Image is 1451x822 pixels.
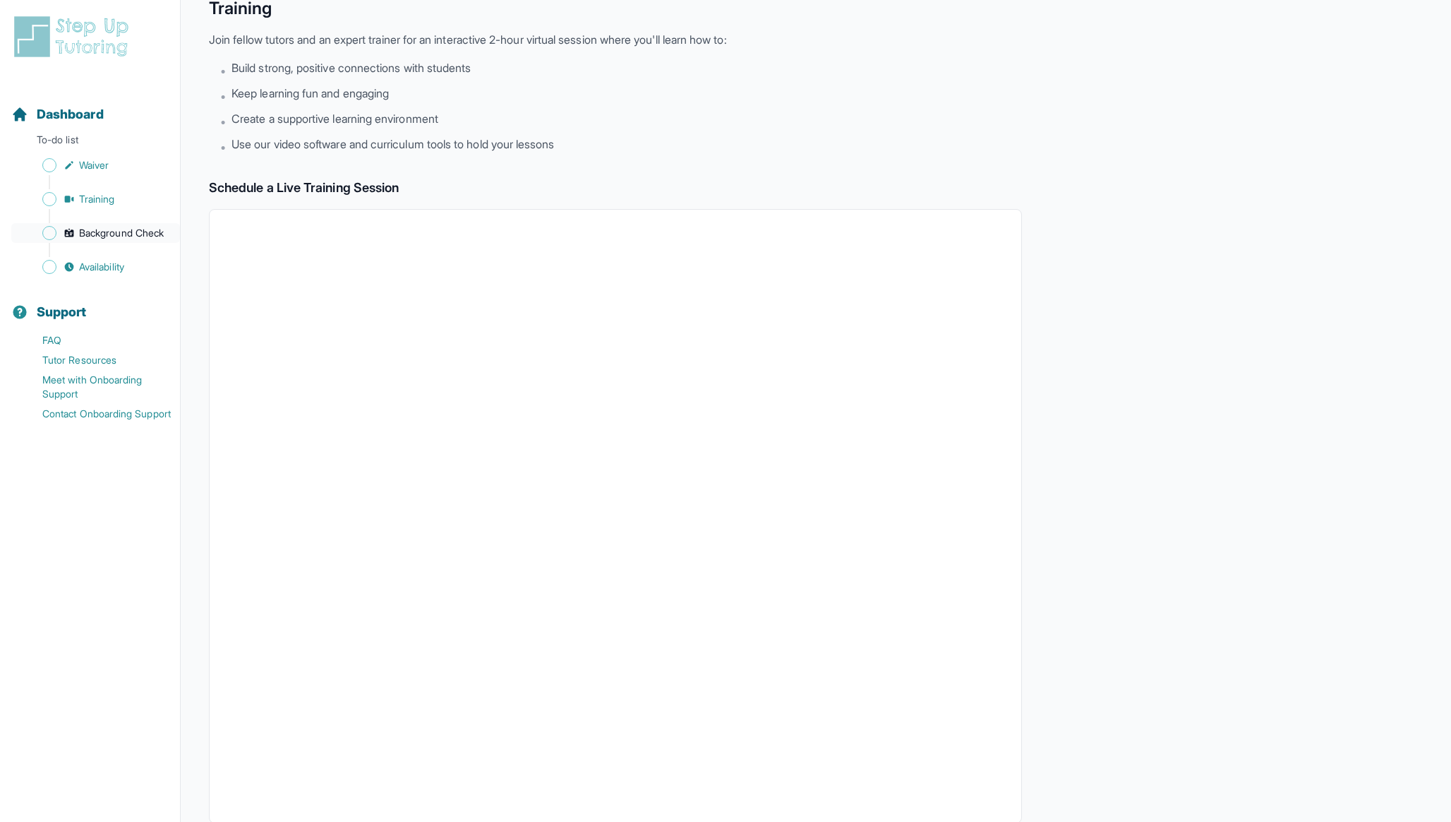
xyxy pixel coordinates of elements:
span: Create a supportive learning environment [231,110,438,127]
p: Join fellow tutors and an expert trainer for an interactive 2-hour virtual session where you'll l... [209,31,1022,48]
span: • [220,113,226,130]
img: logo [11,14,137,59]
a: Waiver [11,155,180,175]
button: Support [6,280,174,328]
span: Support [37,302,87,322]
h2: Schedule a Live Training Session [209,178,1022,198]
a: Dashboard [11,105,104,124]
iframe: Live Training [227,227,1004,806]
p: To-do list [6,133,174,153]
span: Use our video software and curriculum tools to hold your lessons [231,136,554,153]
span: Training [79,192,115,206]
span: Dashboard [37,105,104,124]
span: Keep learning fun and engaging [231,85,389,102]
button: Dashboard [6,82,174,130]
span: Background Check [79,226,164,240]
span: • [220,62,226,79]
a: Background Check [11,223,180,243]
a: Training [11,189,180,209]
a: Meet with Onboarding Support [11,370,180,404]
span: • [220,88,226,105]
span: Availability [79,260,124,274]
span: Waiver [79,158,109,172]
span: Build strong, positive connections with students [231,59,471,76]
a: Tutor Resources [11,350,180,370]
a: Contact Onboarding Support [11,404,180,424]
a: FAQ [11,330,180,350]
a: Availability [11,257,180,277]
span: • [220,138,226,155]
